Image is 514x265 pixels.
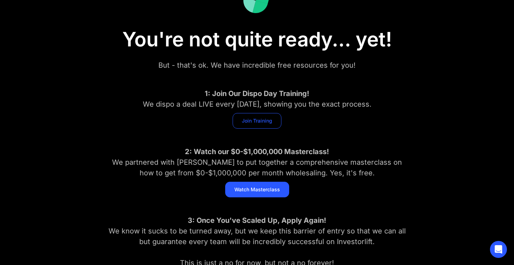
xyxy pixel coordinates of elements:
div: We dispo a deal LIVE every [DATE], showing you the exact process. [105,88,409,109]
div: Open Intercom Messenger [490,241,507,258]
a: Join Training [233,113,281,129]
strong: 2: Watch our $0-$1,000,000 Masterclass! [185,147,329,156]
a: Watch Masterclass [225,182,289,197]
div: But - that's ok. We have incredible free resources for you! [105,60,409,71]
strong: 1: Join Our Dispo Day Training! [205,89,309,98]
div: We partnered with [PERSON_NAME] to put together a comprehensive masterclass on how to get from $0... [105,146,409,178]
h1: You're not quite ready... yet! [80,28,434,51]
strong: 3: Once You've Scaled Up, Apply Again! [188,216,326,225]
